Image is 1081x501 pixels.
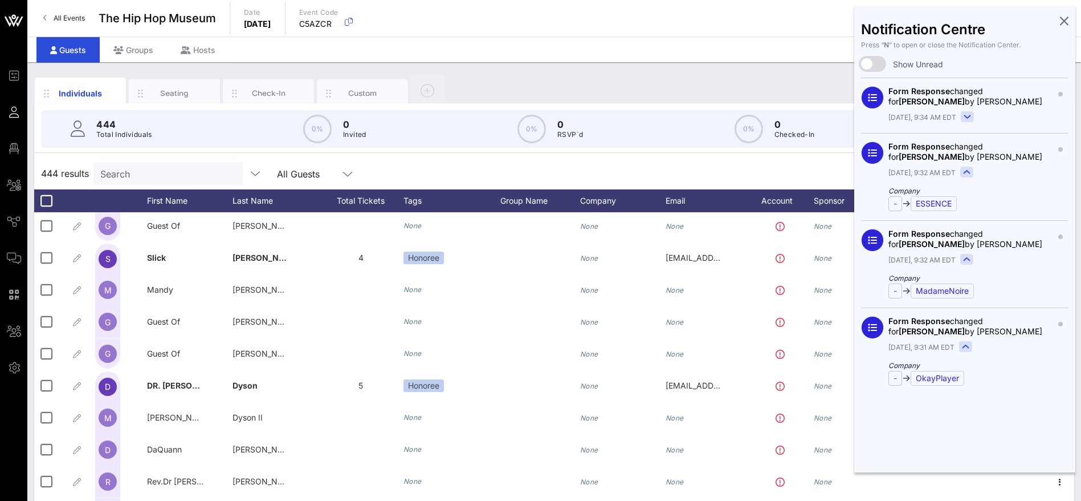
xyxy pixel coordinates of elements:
[888,186,1053,211] div: →
[403,379,444,392] div: Honoree
[232,253,300,262] span: [PERSON_NAME]
[147,381,230,390] span: DR. [PERSON_NAME]
[666,189,751,212] div: Email
[105,349,111,358] span: G
[580,222,598,231] i: None
[666,381,803,390] span: [EMAIL_ADDRESS][DOMAIN_NAME]
[243,88,294,99] div: Check-In
[244,7,271,18] p: Date
[105,221,111,231] span: G
[105,382,111,391] span: D
[580,382,598,390] i: None
[580,189,666,212] div: Company
[911,371,964,386] div: OkayPlayer
[403,317,422,326] i: None
[104,413,112,423] span: M
[666,478,684,486] i: None
[244,18,271,30] p: [DATE]
[774,118,815,131] p: 0
[403,349,422,358] i: None
[580,350,598,358] i: None
[888,316,950,326] span: Form Response
[232,445,298,454] span: [PERSON_NAME]
[899,239,965,249] span: [PERSON_NAME]
[580,286,598,294] i: None
[911,284,974,298] div: MadameNoire
[861,24,1068,35] div: Notification Centre
[100,37,167,63] div: Groups
[580,254,598,262] i: None
[147,476,239,486] span: Rev.Dr [PERSON_NAME]
[557,118,583,131] p: 0
[814,189,882,212] div: Sponsor
[99,10,216,27] span: The Hip Hop Museum
[888,255,956,265] span: [DATE], 9:32 AM EDT
[580,318,598,326] i: None
[105,445,111,455] span: D
[666,414,684,422] i: None
[888,273,1053,298] div: →
[96,118,152,131] p: 444
[147,317,180,326] span: Guest Of
[814,446,832,454] i: None
[893,59,943,70] span: Show Unread
[899,96,965,106] span: [PERSON_NAME]
[403,221,422,230] i: None
[888,361,1053,386] div: →
[36,37,100,63] div: Guests
[888,142,950,151] span: Form Response
[774,129,815,140] p: Checked-In
[343,129,366,140] p: Invited
[232,413,263,422] span: Dyson II
[403,477,422,486] i: None
[403,189,500,212] div: Tags
[557,129,583,140] p: RSVP`d
[105,477,111,487] span: R
[666,286,684,294] i: None
[580,478,598,486] i: None
[814,350,832,358] i: None
[337,88,388,99] div: Custom
[884,41,889,49] b: N
[232,476,298,486] span: [PERSON_NAME]
[147,349,180,358] span: Guest Of
[55,87,106,99] div: Individuals
[888,86,950,96] span: Form Response
[232,317,298,326] span: [PERSON_NAME]
[888,342,954,353] span: [DATE], 9:31 AM EDT
[104,285,112,295] span: M
[232,381,258,390] span: Dyson
[147,221,180,231] span: Guest Of
[666,446,684,454] i: None
[814,318,832,326] i: None
[814,478,832,486] i: None
[167,37,229,63] div: Hosts
[403,445,422,454] i: None
[147,189,232,212] div: First Name
[666,222,684,231] i: None
[888,273,1053,284] i: Company
[232,285,298,294] span: [PERSON_NAME]
[580,414,598,422] i: None
[666,318,684,326] i: None
[232,189,318,212] div: Last Name
[318,242,403,274] div: 4
[343,118,366,131] p: 0
[814,222,832,231] i: None
[403,285,422,294] i: None
[888,371,902,386] div: -
[911,196,957,211] div: ESSENCE
[814,382,832,390] i: None
[277,169,320,179] div: All Guests
[147,445,182,454] span: DaQuann
[751,189,814,212] div: Account
[299,18,338,30] p: C5AZCR
[899,326,965,336] span: [PERSON_NAME]
[814,414,832,422] i: None
[105,254,111,264] span: S
[318,370,403,402] div: 5
[888,186,1053,196] i: Company
[814,254,832,262] i: None
[888,112,956,123] span: [DATE], 9:34 AM EDT
[888,284,902,298] div: -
